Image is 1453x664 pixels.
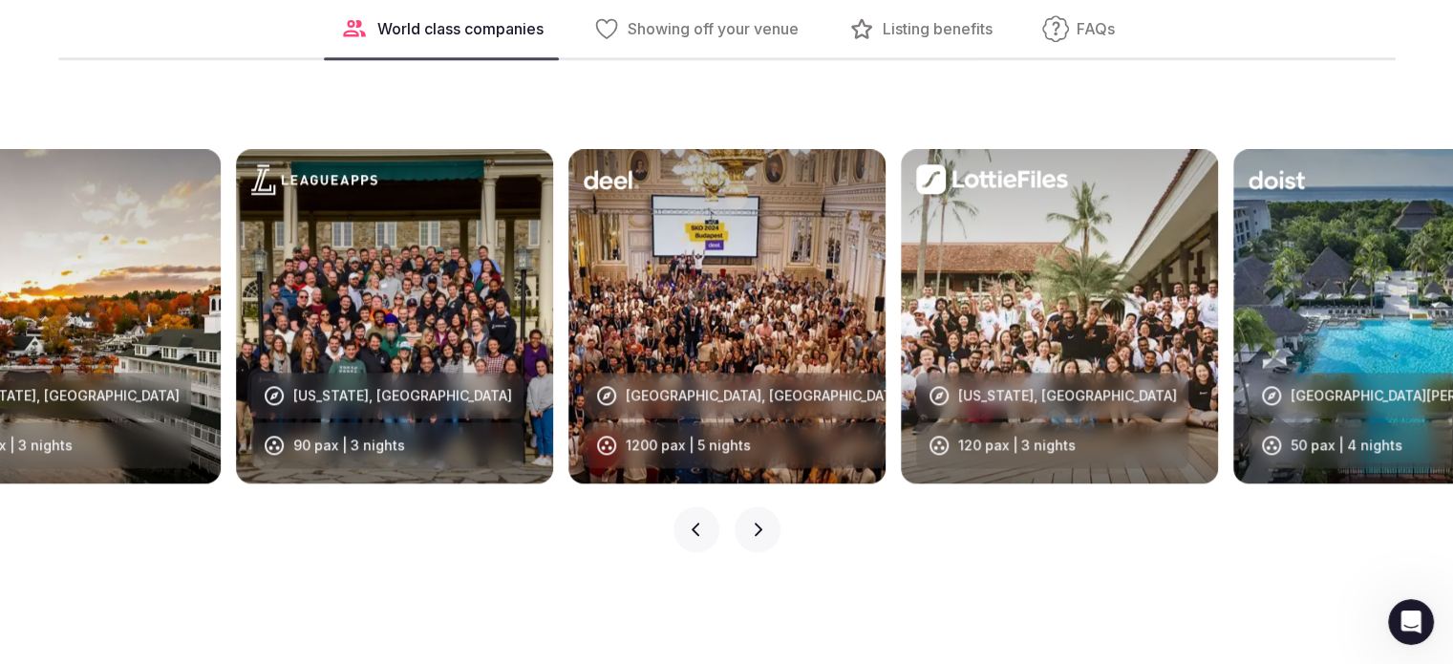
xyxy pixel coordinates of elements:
div: 50 pax | 4 nights [1291,436,1402,455]
div: [US_STATE], [GEOGRAPHIC_DATA] [958,386,1177,405]
span: Listing benefits [883,18,993,39]
svg: LottieFiles company logo [916,164,1068,195]
div: 90 pax | 3 nights [293,436,405,455]
div: 1200 pax | 5 nights [626,436,751,455]
span: World class companies [377,18,544,39]
div: [US_STATE], [GEOGRAPHIC_DATA] [293,386,512,405]
span: FAQs [1077,18,1115,39]
div: [GEOGRAPHIC_DATA], [GEOGRAPHIC_DATA] [626,386,905,405]
svg: Deel company logo [584,164,639,195]
span: Showing off your venue [628,18,799,39]
div: 120 pax | 3 nights [958,436,1076,455]
iframe: Intercom live chat [1388,599,1434,645]
svg: LeagueApps company logo [251,164,377,195]
svg: Doist company logo [1249,164,1305,195]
